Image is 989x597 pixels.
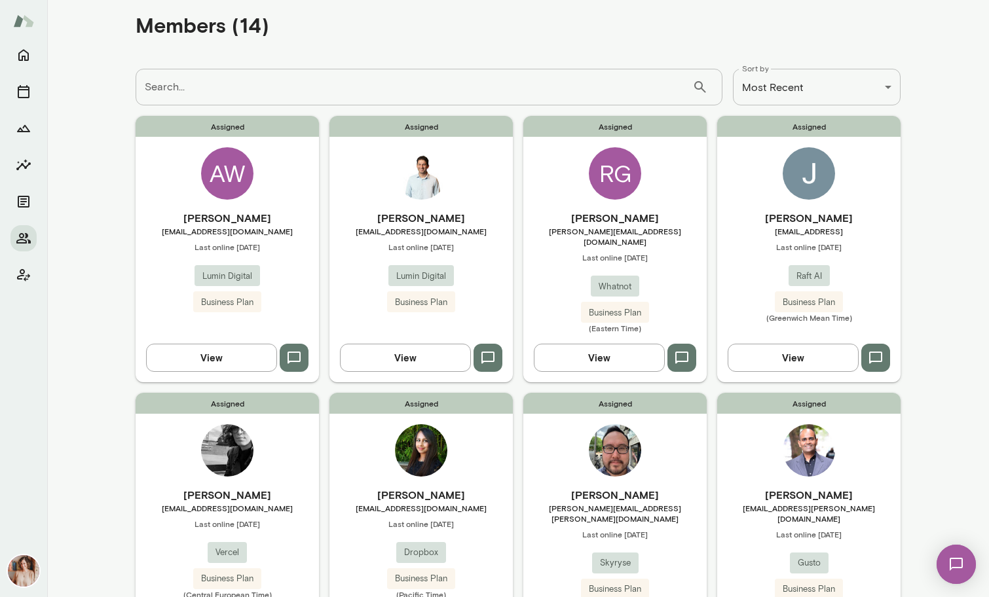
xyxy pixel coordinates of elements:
[10,115,37,141] button: Growth Plan
[742,63,769,74] label: Sort by
[136,210,319,226] h6: [PERSON_NAME]
[395,147,447,200] img: Payam Nael
[775,583,843,596] span: Business Plan
[717,210,901,226] h6: [PERSON_NAME]
[728,344,859,371] button: View
[201,424,253,477] img: Bel Curcio
[581,306,649,319] span: Business Plan
[136,242,319,252] span: Last online [DATE]
[329,487,513,503] h6: [PERSON_NAME]
[136,518,319,529] span: Last online [DATE]
[717,487,901,503] h6: [PERSON_NAME]
[717,116,901,137] span: Assigned
[193,296,261,309] span: Business Plan
[717,503,901,524] span: [EMAIL_ADDRESS][PERSON_NAME][DOMAIN_NAME]
[10,152,37,178] button: Insights
[136,226,319,236] span: [EMAIL_ADDRESS][DOMAIN_NAME]
[340,344,471,371] button: View
[717,529,901,539] span: Last online [DATE]
[10,262,37,288] button: Client app
[136,393,319,414] span: Assigned
[387,296,455,309] span: Business Plan
[790,556,829,570] span: Gusto
[329,242,513,252] span: Last online [DATE]
[329,116,513,137] span: Assigned
[717,312,901,323] span: (Greenwich Mean Time)
[388,270,454,283] span: Lumin Digital
[581,583,649,596] span: Business Plan
[208,546,247,559] span: Vercel
[329,226,513,236] span: [EMAIL_ADDRESS][DOMAIN_NAME]
[10,42,37,68] button: Home
[136,503,319,513] span: [EMAIL_ADDRESS][DOMAIN_NAME]
[783,424,835,477] img: Lux Nagarajan
[136,12,269,37] h4: Members (14)
[329,393,513,414] span: Assigned
[523,116,707,137] span: Assigned
[195,270,260,283] span: Lumin Digital
[717,242,901,252] span: Last online [DATE]
[717,226,901,236] span: [EMAIL_ADDRESS]
[10,79,37,105] button: Sessions
[523,226,707,247] span: [PERSON_NAME][EMAIL_ADDRESS][DOMAIN_NAME]
[591,280,639,293] span: Whatnot
[523,487,707,503] h6: [PERSON_NAME]
[733,69,901,105] div: Most Recent
[783,147,835,200] img: Jack Taylor
[13,9,34,33] img: Mento
[8,555,39,587] img: Nancy Alsip
[193,572,261,585] span: Business Plan
[136,116,319,137] span: Assigned
[592,556,639,570] span: Skyryse
[10,189,37,215] button: Documents
[523,393,707,414] span: Assigned
[523,252,707,262] span: Last online [DATE]
[523,210,707,226] h6: [PERSON_NAME]
[10,225,37,251] button: Members
[523,323,707,333] span: (Eastern Time)
[589,147,641,200] div: RG
[329,503,513,513] span: [EMAIL_ADDRESS][DOMAIN_NAME]
[589,424,641,477] img: George Evans
[717,393,901,414] span: Assigned
[396,546,446,559] span: Dropbox
[329,210,513,226] h6: [PERSON_NAME]
[201,147,253,200] div: AW
[329,518,513,529] span: Last online [DATE]
[523,503,707,524] span: [PERSON_NAME][EMAIL_ADDRESS][PERSON_NAME][DOMAIN_NAME]
[534,344,665,371] button: View
[136,487,319,503] h6: [PERSON_NAME]
[387,572,455,585] span: Business Plan
[395,424,447,477] img: Harsha Aravindakshan
[775,296,843,309] span: Business Plan
[146,344,277,371] button: View
[523,529,707,539] span: Last online [DATE]
[789,270,830,283] span: Raft AI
